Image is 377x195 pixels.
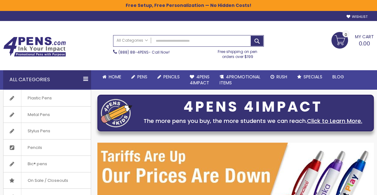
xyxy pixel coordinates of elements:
[331,32,374,48] a: 0.00 0
[292,70,327,84] a: Specials
[3,123,91,139] a: Stylus Pens
[347,14,368,19] a: Wishlist
[109,74,121,80] span: Home
[265,70,292,84] a: Rush
[3,172,91,189] a: On Sale / Closeouts
[190,74,210,86] span: 4Pens 4impact
[3,70,91,89] div: All Categories
[135,117,370,125] div: The more pens you buy, the more students we can reach.
[118,50,149,55] a: (888) 88-4PENS
[359,40,370,47] span: 0.00
[303,74,322,80] span: Specials
[117,38,148,43] span: All Categories
[21,172,74,189] span: On Sale / Closeouts
[135,100,370,113] div: 4PENS 4IMPACT
[345,32,347,38] span: 0
[3,156,91,172] a: Bic® pens
[276,74,287,80] span: Rush
[21,140,48,156] span: Pencils
[220,74,260,86] span: 4PROMOTIONAL ITEMS
[211,47,264,59] div: Free shipping on pen orders over $199
[21,90,58,106] span: Plastic Pens
[137,74,147,80] span: Pens
[113,35,151,46] a: All Categories
[21,123,57,139] span: Stylus Pens
[3,140,91,156] a: Pencils
[118,50,170,55] span: - Call Now!
[307,117,362,125] a: Click to Learn More.
[332,74,344,80] span: Blog
[126,70,152,84] a: Pens
[185,70,215,90] a: 4Pens4impact
[215,70,265,90] a: 4PROMOTIONALITEMS
[327,70,349,84] a: Blog
[152,70,185,84] a: Pencils
[3,37,66,57] img: 4Pens Custom Pens and Promotional Products
[3,90,91,106] a: Plastic Pens
[101,99,132,127] img: four_pen_logo.png
[163,74,180,80] span: Pencils
[3,107,91,123] a: Metal Pens
[97,70,126,84] a: Home
[21,107,56,123] span: Metal Pens
[21,156,53,172] span: Bic® pens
